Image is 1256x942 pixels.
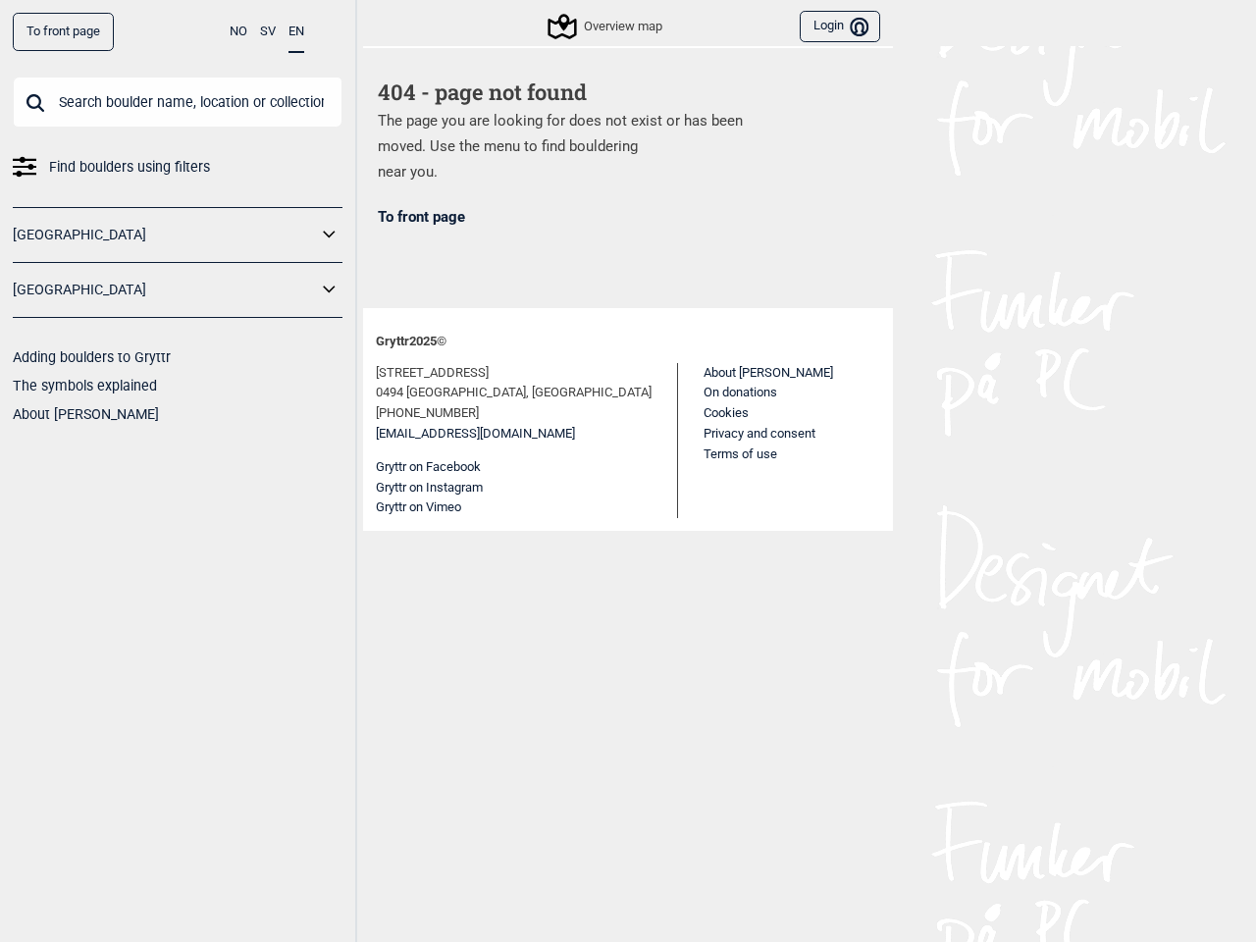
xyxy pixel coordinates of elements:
[376,497,461,518] button: Gryttr on Vimeo
[376,363,489,384] span: [STREET_ADDRESS]
[704,385,777,399] a: On donations
[13,221,317,249] a: [GEOGRAPHIC_DATA]
[376,383,652,403] span: 0494 [GEOGRAPHIC_DATA], [GEOGRAPHIC_DATA]
[13,276,317,304] a: [GEOGRAPHIC_DATA]
[376,424,575,445] a: [EMAIL_ADDRESS][DOMAIN_NAME]
[376,403,479,424] span: [PHONE_NUMBER]
[230,13,247,51] button: NO
[704,426,815,441] a: Privacy and consent
[550,15,662,38] div: Overview map
[704,365,833,380] a: About [PERSON_NAME]
[13,406,159,422] a: About [PERSON_NAME]
[704,446,777,461] a: Terms of use
[800,11,880,43] button: Login
[376,478,483,498] button: Gryttr on Instagram
[13,349,171,365] a: Adding boulders to Gryttr
[13,153,342,182] a: Find boulders using filters
[13,378,157,393] a: The symbols explained
[378,208,465,226] a: To front page
[49,153,210,182] span: Find boulders using filters
[260,13,276,51] button: SV
[704,405,749,420] a: Cookies
[376,457,481,478] button: Gryttr on Facebook
[13,77,342,128] input: Search boulder name, location or collection
[376,321,880,363] div: Gryttr 2025 ©
[288,13,304,53] button: EN
[378,78,878,108] h1: 404 - page not found
[13,13,114,51] a: To front page
[378,108,878,184] p: The page you are looking for does not exist or has been moved. Use the menu to find bouldering ne...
